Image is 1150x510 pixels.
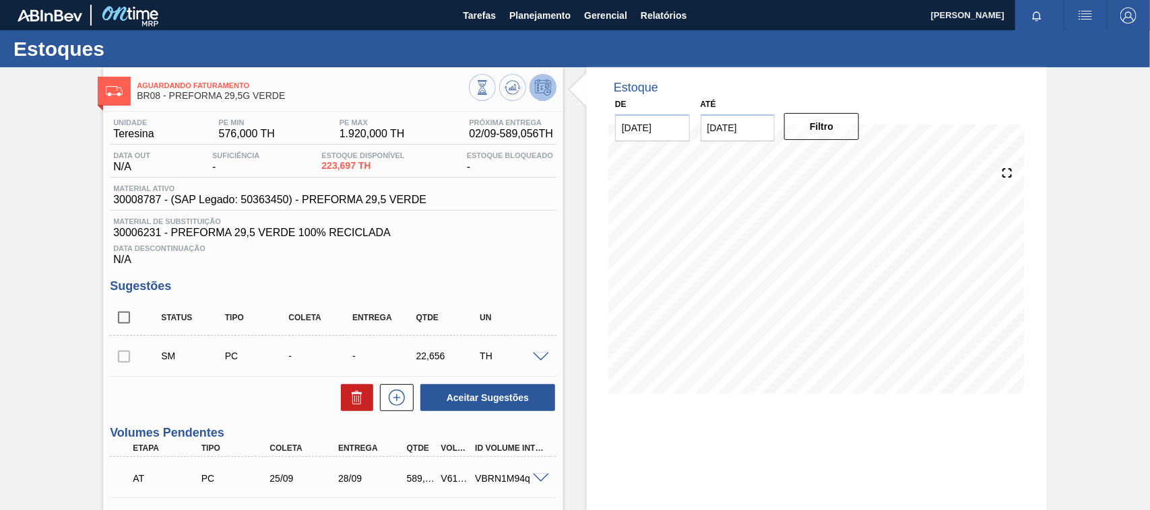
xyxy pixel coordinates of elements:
[467,151,553,159] span: Estoque Bloqueado
[701,114,775,141] input: dd/mm/yyyy
[113,194,426,206] span: 30008787 - (SAP Legado: 50363450) - PREFORMA 29,5 VERDE
[373,384,414,411] div: Nova sugestão
[129,464,205,493] div: Aguardando Informações de Transporte
[340,128,405,140] span: 1.920,000 TH
[463,7,496,24] span: Tarefas
[222,313,292,322] div: Tipo
[472,443,548,453] div: Id Volume Interno
[335,443,411,453] div: Entrega
[349,313,419,322] div: Entrega
[530,74,556,101] button: Desprogramar Estoque
[335,473,411,484] div: 28/09/2025
[137,81,469,89] span: Aguardando Faturamento
[110,426,556,440] h3: Volumes Pendentes
[404,443,439,453] div: Qtde
[1015,6,1058,25] button: Notificações
[1077,7,1093,24] img: userActions
[472,473,548,484] div: VBRN1M94q
[158,313,228,322] div: Status
[113,217,553,225] span: Material de Substituição
[198,473,274,484] div: Pedido de Compra
[113,128,154,140] span: Teresina
[113,227,553,239] span: 30006231 - PREFORMA 29,5 VERDE 100% RECICLADA
[614,81,658,95] div: Estoque
[413,351,483,361] div: 22,656
[158,351,228,361] div: Sugestão Manual
[404,473,439,484] div: 589,056
[219,128,275,140] span: 576,000 TH
[219,118,275,126] span: PE MIN
[110,279,556,293] h3: Sugestões
[106,86,123,96] img: Ícone
[420,384,555,411] button: Aceitar Sugestões
[285,313,355,322] div: Coleta
[212,151,259,159] span: Suficiência
[641,7,686,24] span: Relatórios
[18,9,82,22] img: TNhmsLtSVTkK8tSr43FrP2fwEKptu5GPRR3wAAAABJRU5ErkJggg==
[584,7,627,24] span: Gerencial
[266,473,342,484] div: 25/09/2025
[476,351,546,361] div: TH
[349,351,419,361] div: -
[113,184,426,192] span: Material ativo
[413,313,483,322] div: Qtde
[137,91,469,101] span: BR08 - PREFORMA 29,5G VERDE
[113,118,154,126] span: Unidade
[615,114,690,141] input: dd/mm/yyyy
[1120,7,1137,24] img: Logout
[13,41,253,57] h1: Estoques
[321,151,404,159] span: Estoque Disponível
[615,100,627,109] label: De
[133,473,202,484] p: AT
[438,473,473,484] div: V618392
[469,74,496,101] button: Visão Geral dos Estoques
[113,244,553,252] span: Data Descontinuação
[701,100,716,109] label: Até
[469,118,553,126] span: Próxima Entrega
[266,443,342,453] div: Coleta
[334,384,373,411] div: Excluir Sugestões
[509,7,571,24] span: Planejamento
[209,151,263,173] div: -
[469,128,553,140] span: 02/09 - 589,056 TH
[110,239,556,266] div: N/A
[222,351,292,361] div: Pedido de Compra
[499,74,526,101] button: Atualizar Gráfico
[198,443,274,453] div: Tipo
[340,118,405,126] span: PE MAX
[285,351,355,361] div: -
[321,161,404,171] span: 223,697 TH
[113,151,150,159] span: Data out
[110,151,154,173] div: N/A
[464,151,556,173] div: -
[438,443,473,453] div: Volume Portal
[129,443,205,453] div: Etapa
[476,313,546,322] div: UN
[414,383,556,412] div: Aceitar Sugestões
[784,113,859,140] button: Filtro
